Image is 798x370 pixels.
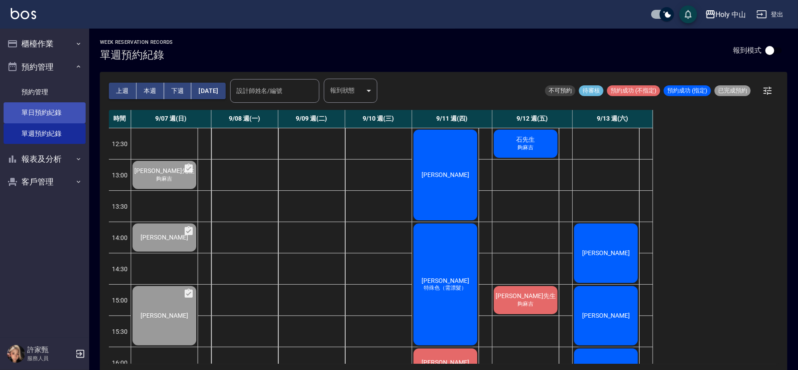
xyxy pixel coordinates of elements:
span: [PERSON_NAME] [139,312,190,319]
div: 9/08 週(一) [211,110,278,128]
button: 報表及分析 [4,147,86,171]
p: 報到模式 [733,46,761,55]
span: 待審核 [579,87,604,95]
button: [DATE] [191,83,225,99]
button: 登出 [753,6,787,23]
span: [PERSON_NAME] [580,312,632,319]
div: 13:00 [109,159,131,190]
div: Holy 中山 [716,9,746,20]
div: 14:30 [109,253,131,284]
a: 預約管理 [4,82,86,102]
button: 客戶管理 [4,170,86,193]
span: [PERSON_NAME]先生 [494,292,558,300]
div: 9/11 週(四) [412,110,492,128]
div: 13:30 [109,190,131,222]
button: 下週 [164,83,192,99]
div: 12:30 [109,128,131,159]
div: 時間 [109,110,131,128]
button: save [679,5,697,23]
div: 9/13 週(六) [573,110,653,128]
span: 特殊色（需漂髮） [422,284,469,292]
span: [PERSON_NAME] [580,249,632,256]
button: 上週 [109,83,136,99]
a: 單週預約紀錄 [4,123,86,144]
span: [PERSON_NAME] [420,277,471,284]
span: [PERSON_NAME]先生 [132,167,196,175]
div: 14:00 [109,222,131,253]
span: 不可預約 [545,87,575,95]
button: 預約管理 [4,55,86,79]
div: 15:00 [109,284,131,315]
div: 9/12 週(五) [492,110,573,128]
span: 夠麻吉 [516,144,536,151]
span: 預約成功 (指定) [664,87,711,95]
p: 服務人員 [27,354,73,362]
button: 本週 [136,83,164,99]
span: [PERSON_NAME] [139,234,190,241]
div: 15:30 [109,315,131,347]
span: [PERSON_NAME] [420,171,471,178]
span: 夠麻吉 [516,300,536,308]
button: Holy 中山 [702,5,750,24]
div: 9/07 週(日) [131,110,211,128]
span: [PERSON_NAME] [420,359,471,366]
span: 石先生 [515,136,537,144]
span: 預約成功 (不指定) [607,87,660,95]
div: 9/09 週(二) [278,110,345,128]
span: 已完成預約 [715,87,751,95]
a: 單日預約紀錄 [4,102,86,123]
button: 櫃檯作業 [4,32,86,55]
h5: 許家甄 [27,345,73,354]
img: Person [7,345,25,363]
h2: WEEK RESERVATION RECORDS [100,39,173,45]
img: Logo [11,8,36,19]
div: 9/10 週(三) [345,110,412,128]
span: 夠麻吉 [155,175,174,183]
h3: 單週預約紀錄 [100,49,173,61]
